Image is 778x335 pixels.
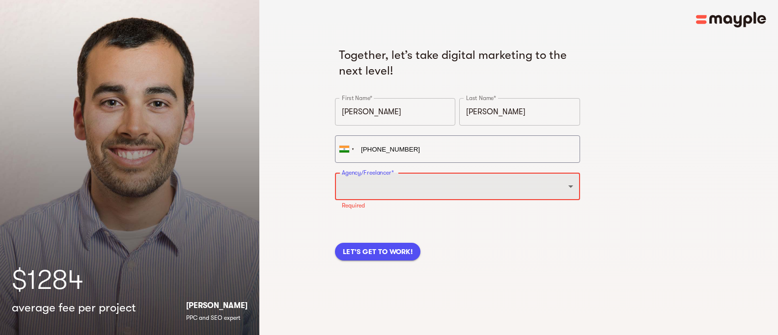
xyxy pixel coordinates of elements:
[335,98,455,126] input: First Name*
[342,202,573,209] p: Required
[186,314,240,321] span: PPC and SEO expert
[186,300,248,311] p: [PERSON_NAME]
[335,243,420,260] button: LET'S GET TO WORK!
[335,136,358,162] div: India (भारत): +91
[696,12,766,27] img: Main logo
[459,98,580,126] input: Last Name*
[12,260,248,300] h1: $1284
[339,47,576,78] h5: Together, let’s take digital marketing to the next level!
[335,135,580,163] input: Your phone number*
[12,300,136,315] h5: average fee per project
[343,246,413,258] span: LET'S GET TO WORK!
